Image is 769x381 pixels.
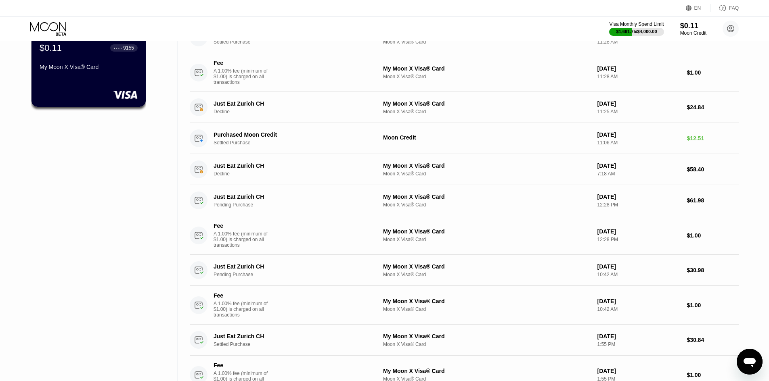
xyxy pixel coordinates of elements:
div: My Moon X Visa® Card [383,65,591,72]
div: Just Eat Zurich CH [214,100,370,107]
div: My Moon X Visa® Card [383,228,591,235]
div: $30.84 [687,337,739,343]
div: Moon X Visa® Card [383,74,591,79]
div: Just Eat Zurich CHPending PurchaseMy Moon X Visa® CardMoon X Visa® Card[DATE]10:42 AM$30.98 [190,255,739,286]
div: Settled Purchase [214,341,382,347]
div: Pending Purchase [214,272,382,277]
div: Moon Credit [680,30,706,36]
div: FAQ [710,4,739,12]
div: Fee [214,223,270,229]
div: 12:28 PM [597,237,681,242]
div: 9155 [123,45,134,51]
div: My Moon X Visa® Card [40,64,138,70]
iframe: Schaltfläche zum Öffnen des Messaging-Fensters; Konversation läuft [737,349,763,375]
div: Settled Purchase [214,140,382,146]
div: FeeA 1.00% fee (minimum of $1.00) is charged on all transactionsMy Moon X Visa® CardMoon X Visa® ... [190,53,739,92]
div: [DATE] [597,131,681,138]
div: [DATE] [597,228,681,235]
div: A 1.00% fee (minimum of $1.00) is charged on all transactions [214,231,274,248]
div: Moon X Visa® Card [383,39,591,45]
div: FAQ [729,5,739,11]
div: Moon X Visa® Card [383,306,591,312]
div: $1.00 [687,69,739,76]
div: My Moon X Visa® Card [383,162,591,169]
div: $12.51 [687,135,739,142]
div: EN [686,4,710,12]
div: 10:42 AM [597,306,681,312]
div: $0.11● ● ● ●9155My Moon X Visa® Card [31,35,146,107]
div: $0.11 [40,43,62,53]
div: $0.11 [680,22,706,30]
div: Just Eat Zurich CH [214,162,370,169]
div: Just Eat Zurich CHDeclineMy Moon X Visa® CardMoon X Visa® Card[DATE]7:18 AM$58.40 [190,154,739,185]
div: [DATE] [597,100,681,107]
div: $61.98 [687,197,739,204]
div: 11:28 AM [597,74,681,79]
div: 11:28 AM [597,39,681,45]
div: My Moon X Visa® Card [383,263,591,270]
div: FeeA 1.00% fee (minimum of $1.00) is charged on all transactionsMy Moon X Visa® CardMoon X Visa® ... [190,216,739,255]
div: 1:55 PM [597,341,681,347]
div: 7:18 AM [597,171,681,177]
div: Decline [214,171,382,177]
div: Just Eat Zurich CH [214,263,370,270]
div: Fee [214,292,270,299]
div: $1.00 [687,232,739,239]
div: Moon Credit [383,134,591,141]
div: Moon X Visa® Card [383,202,591,208]
div: Visa Monthly Spend Limit [609,21,664,27]
div: Just Eat Zurich CHSettled PurchaseMy Moon X Visa® CardMoon X Visa® Card[DATE]1:55 PM$30.84 [190,325,739,356]
div: Moon X Visa® Card [383,171,591,177]
div: 12:28 PM [597,202,681,208]
div: 11:25 AM [597,109,681,115]
div: A 1.00% fee (minimum of $1.00) is charged on all transactions [214,301,274,318]
div: A 1.00% fee (minimum of $1.00) is charged on all transactions [214,68,274,85]
div: Purchased Moon Credit [214,131,370,138]
div: My Moon X Visa® Card [383,368,591,374]
div: [DATE] [597,65,681,72]
div: 10:42 AM [597,272,681,277]
div: Decline [214,109,382,115]
div: [DATE] [597,333,681,339]
div: $1.00 [687,302,739,308]
div: Visa Monthly Spend Limit$1,691.75/$4,000.00 [609,21,664,36]
div: [DATE] [597,162,681,169]
div: Just Eat Zurich CH [214,333,370,339]
div: $58.40 [687,166,739,173]
div: Moon X Visa® Card [383,237,591,242]
div: My Moon X Visa® Card [383,333,591,339]
div: Just Eat Zurich CHDeclineMy Moon X Visa® CardMoon X Visa® Card[DATE]11:25 AM$24.84 [190,92,739,123]
div: Fee [214,362,270,369]
div: ● ● ● ● [114,47,122,49]
div: Settled Purchase [214,39,382,45]
div: My Moon X Visa® Card [383,194,591,200]
div: Moon X Visa® Card [383,341,591,347]
div: [DATE] [597,194,681,200]
div: $24.84 [687,104,739,110]
div: $1.00 [687,372,739,378]
div: FeeA 1.00% fee (minimum of $1.00) is charged on all transactionsMy Moon X Visa® CardMoon X Visa® ... [190,286,739,325]
div: [DATE] [597,263,681,270]
div: [DATE] [597,298,681,304]
div: $1,691.75 / $4,000.00 [616,29,657,34]
div: Just Eat Zurich CHPending PurchaseMy Moon X Visa® CardMoon X Visa® Card[DATE]12:28 PM$61.98 [190,185,739,216]
div: Moon X Visa® Card [383,109,591,115]
div: 11:06 AM [597,140,681,146]
div: [DATE] [597,368,681,374]
div: Purchased Moon CreditSettled PurchaseMoon Credit[DATE]11:06 AM$12.51 [190,123,739,154]
div: EN [694,5,701,11]
div: My Moon X Visa® Card [383,298,591,304]
div: Pending Purchase [214,202,382,208]
div: Moon X Visa® Card [383,272,591,277]
div: Fee [214,60,270,66]
div: Just Eat Zurich CH [214,194,370,200]
div: $0.11Moon Credit [680,22,706,36]
div: My Moon X Visa® Card [383,100,591,107]
div: $30.98 [687,267,739,273]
